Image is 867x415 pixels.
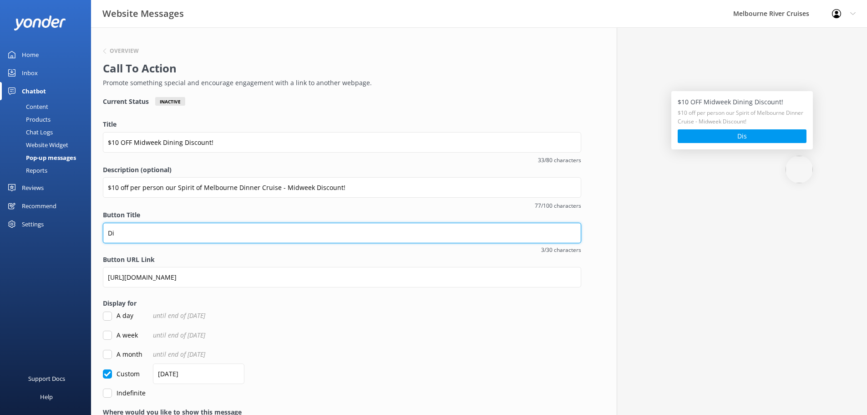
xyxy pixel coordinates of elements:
div: Website Widget [5,138,68,151]
div: Help [40,388,53,406]
span: 33/80 characters [103,156,581,164]
a: Products [5,113,91,126]
label: Indefinite [103,388,146,398]
label: Button Title [103,210,581,220]
label: A week [103,330,138,340]
h3: Website Messages [102,6,184,21]
div: Reviews [22,179,44,197]
span: 3/30 characters [103,246,581,254]
input: dd/mm/yyyy [153,364,244,384]
span: until end of [DATE] [153,311,205,321]
div: Chatbot [22,82,46,100]
h4: Current Status [103,97,149,106]
img: yonder-white-logo.png [14,15,66,31]
label: Display for [103,298,581,308]
a: Content [5,100,91,113]
a: Chat Logs [5,126,91,138]
h5: $10 off per person our Spirit of Melbourne Dinner Cruise - Midweek Discount! [678,108,806,126]
div: Recommend [22,197,56,215]
div: Content [5,100,48,113]
label: Custom [103,369,140,379]
h2: Call To Action [103,60,577,77]
input: Title [103,132,581,153]
button: Dis [678,129,806,143]
div: Home [22,46,39,64]
div: Pop-up messages [5,151,76,164]
label: Button URL Link [103,255,581,265]
span: until end of [DATE] [153,349,205,359]
h5: $10 OFF Midweek Dining Discount! [678,97,806,107]
label: A month [103,349,142,359]
input: Description [103,177,581,198]
p: Promote something special and encourage engagement with a link to another webpage. [103,78,577,88]
a: Pop-up messages [5,151,91,164]
label: Description (optional) [103,165,581,175]
a: Website Widget [5,138,91,151]
span: until end of [DATE] [153,330,205,340]
h6: Overview [110,48,139,54]
div: Reports [5,164,47,177]
div: Products [5,113,51,126]
a: Reports [5,164,91,177]
button: Overview [103,48,139,54]
input: Button URL [103,267,581,287]
div: Chat Logs [5,126,53,138]
div: Support Docs [28,369,65,388]
input: Button Title [103,223,581,243]
div: Inbox [22,64,38,82]
label: A day [103,311,133,321]
label: Title [103,119,581,129]
div: Settings [22,215,44,233]
div: Inactive [155,97,185,106]
span: 77/100 characters [103,201,581,210]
